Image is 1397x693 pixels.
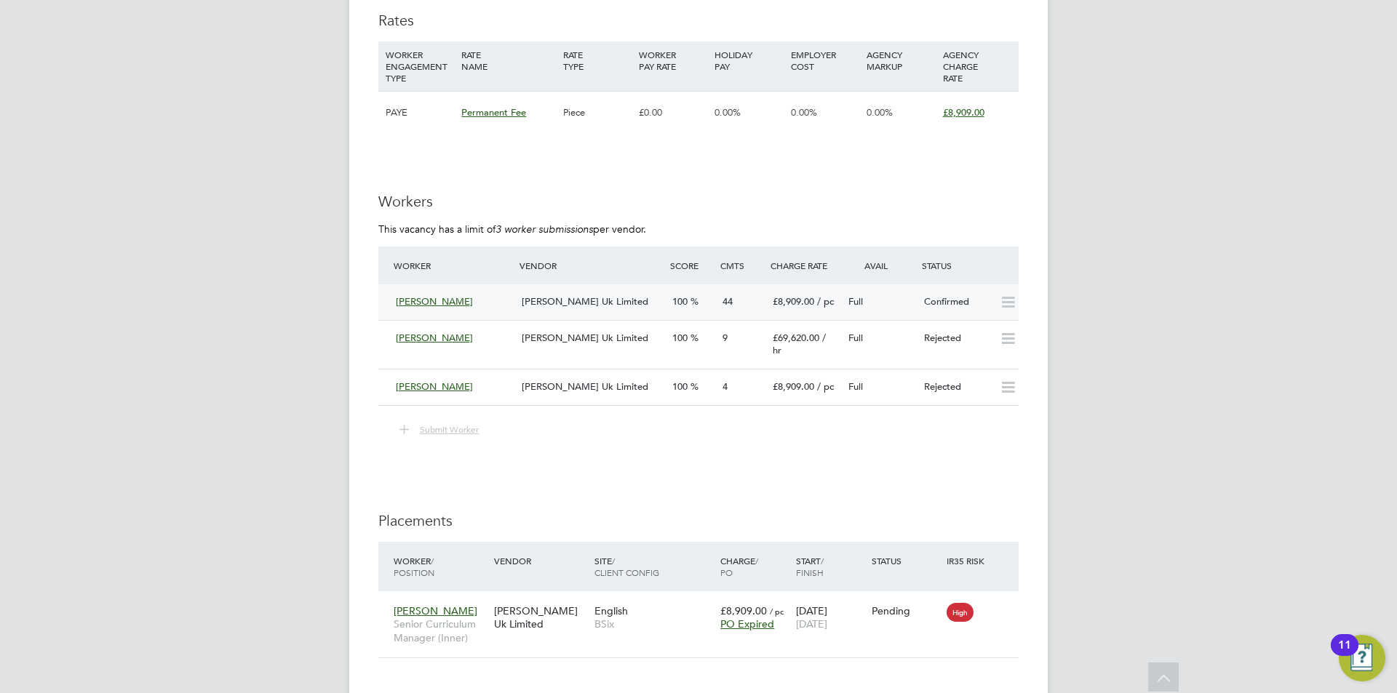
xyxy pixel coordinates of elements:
[943,548,993,574] div: IR35 Risk
[522,295,648,308] span: [PERSON_NAME] Uk Limited
[720,604,767,617] span: £8,909.00
[378,11,1019,30] h3: Rates
[394,617,487,644] span: Senior Curriculum Manager (Inner)
[390,548,490,585] div: Worker
[461,106,526,119] span: Permanent Fee
[918,327,994,350] div: Rejected
[672,332,688,344] span: 100
[591,548,717,585] div: Site
[635,92,711,134] div: £0.00
[378,192,1019,211] h3: Workers
[773,295,814,308] span: £8,909.00
[666,252,717,279] div: Score
[848,295,863,308] span: Full
[420,423,479,435] span: Submit Worker
[723,332,728,344] span: 9
[773,332,819,344] span: £69,620.00
[495,223,593,236] em: 3 worker submissions
[382,92,458,134] div: PAYE
[943,106,984,119] span: £8,909.00
[848,332,863,344] span: Full
[717,548,792,585] div: Charge
[767,252,843,279] div: Charge Rate
[872,604,940,617] div: Pending
[390,596,1019,609] a: [PERSON_NAME]Senior Curriculum Manager (Inner)[PERSON_NAME] Uk LimitedEnglishBSix£8,909.00 / pcPO...
[594,555,659,578] span: / Client Config
[458,41,559,79] div: RATE NAME
[378,511,1019,530] h3: Placements
[378,223,1019,236] p: This vacancy has a limit of per vendor.
[522,332,648,344] span: [PERSON_NAME] Uk Limited
[796,617,827,630] span: [DATE]
[594,617,713,630] span: BSix
[863,41,939,79] div: AGENCY MARKUP
[1339,635,1385,681] button: Open Resource Center, 11 new notifications
[796,555,824,578] span: / Finish
[560,41,635,79] div: RATE TYPE
[522,380,648,393] span: [PERSON_NAME] Uk Limited
[396,380,473,393] span: [PERSON_NAME]
[396,332,473,344] span: [PERSON_NAME]
[843,252,918,279] div: Avail
[594,604,628,617] span: English
[396,295,473,308] span: [PERSON_NAME]
[720,555,758,578] span: / PO
[773,332,826,356] span: / hr
[817,295,834,308] span: / pc
[791,106,817,119] span: 0.00%
[817,380,834,393] span: / pc
[394,604,477,617] span: [PERSON_NAME]
[918,252,1019,279] div: Status
[868,548,944,574] div: Status
[723,295,733,308] span: 44
[918,375,994,399] div: Rejected
[711,41,787,79] div: HOLIDAY PAY
[720,617,774,630] span: PO Expired
[848,380,863,393] span: Full
[717,252,767,279] div: Cmts
[490,597,591,638] div: [PERSON_NAME] Uk Limited
[947,603,974,622] span: High
[773,380,814,393] span: £8,909.00
[867,106,893,119] span: 0.00%
[792,597,868,638] div: [DATE]
[787,41,863,79] div: EMPLOYER COST
[389,420,490,439] button: Submit Worker
[770,606,784,617] span: / pc
[672,380,688,393] span: 100
[672,295,688,308] span: 100
[918,290,994,314] div: Confirmed
[715,106,741,119] span: 0.00%
[516,252,666,279] div: Vendor
[792,548,868,585] div: Start
[1338,645,1351,664] div: 11
[394,555,434,578] span: / Position
[635,41,711,79] div: WORKER PAY RATE
[382,41,458,91] div: WORKER ENGAGEMENT TYPE
[490,548,591,574] div: Vendor
[390,252,516,279] div: Worker
[723,380,728,393] span: 4
[939,41,1015,91] div: AGENCY CHARGE RATE
[560,92,635,134] div: Piece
